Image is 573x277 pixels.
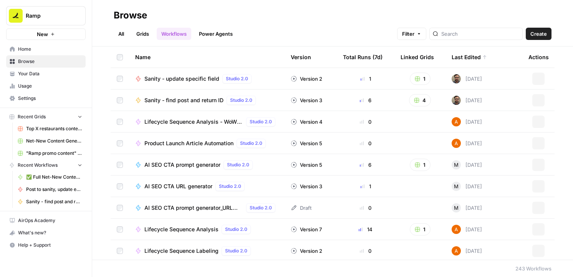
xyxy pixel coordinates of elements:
[6,6,86,25] button: Workspace: Ramp
[18,83,82,90] span: Usage
[452,225,482,234] div: [DATE]
[6,28,86,40] button: New
[454,161,459,169] span: M
[157,28,191,40] a: Workflows
[26,174,82,181] span: ✅ Full Net-New Content Workflow
[530,30,547,38] span: Create
[135,203,278,212] a: AI SEO CTA prompt generator_URL onlyStudio 2.0
[14,123,86,135] a: Top X restaurants content generator
[528,46,549,68] div: Actions
[441,30,519,38] input: Search
[6,68,86,80] a: Your Data
[6,80,86,92] a: Usage
[144,75,219,83] span: Sanity - update specific field
[343,139,388,147] div: 0
[18,70,82,77] span: Your Data
[410,223,431,236] button: 1
[343,46,383,68] div: Total Runs (7d)
[250,204,272,211] span: Studio 2.0
[26,198,82,205] span: Sanity - find post and return ID
[18,95,82,102] span: Settings
[135,74,278,83] a: Sanity - update specific fieldStudio 2.0
[26,12,72,20] span: Ramp
[291,247,322,255] div: Version 2
[343,204,388,212] div: 0
[291,139,322,147] div: Version 5
[402,30,414,38] span: Filter
[452,96,482,105] div: [DATE]
[26,138,82,144] span: Net-New Content Generator - Grid Template
[452,246,461,255] img: i32oznjerd8hxcycc1k00ct90jt3
[343,75,388,83] div: 1
[14,196,86,208] a: Sanity - find post and return ID
[343,118,388,126] div: 0
[225,226,247,233] span: Studio 2.0
[225,247,247,254] span: Studio 2.0
[409,94,431,106] button: 4
[18,113,46,120] span: Recent Grids
[6,214,86,227] a: AirOps Academy
[250,118,272,125] span: Studio 2.0
[14,171,86,183] a: ✅ Full Net-New Content Workflow
[343,226,388,233] div: 14
[7,227,85,239] div: What's new?
[144,139,234,147] span: Product Launch Article Automation
[291,182,322,190] div: Version 3
[144,226,219,233] span: Lifecycle Sequence Analysis
[18,46,82,53] span: Home
[219,183,241,190] span: Studio 2.0
[240,140,262,147] span: Studio 2.0
[26,125,82,132] span: Top X restaurants content generator
[135,139,278,148] a: Product Launch Article AutomationStudio 2.0
[18,217,82,224] span: AirOps Academy
[291,75,322,83] div: Version 2
[515,265,551,272] div: 243 Workflows
[114,9,147,22] div: Browse
[454,182,459,190] span: M
[9,9,23,23] img: Ramp Logo
[452,160,482,169] div: [DATE]
[343,247,388,255] div: 0
[343,96,388,104] div: 6
[226,75,248,82] span: Studio 2.0
[6,227,86,239] button: What's new?
[144,204,243,212] span: AI SEO CTA prompt generator_URL only
[135,96,278,105] a: Sanity - find post and return IDStudio 2.0
[452,74,482,83] div: [DATE]
[144,118,243,126] span: Lifecycle Sequence Analysis - WoW Comparison
[14,183,86,196] a: Post to sanity, update existing post, add to end of post
[291,226,322,233] div: Version 7
[291,96,322,104] div: Version 3
[410,73,431,85] button: 1
[6,55,86,68] a: Browse
[291,204,311,212] div: Draft
[452,225,461,234] img: i32oznjerd8hxcycc1k00ct90jt3
[452,46,487,68] div: Last Edited
[135,117,278,126] a: Lifecycle Sequence Analysis - WoW ComparisonStudio 2.0
[452,139,482,148] div: [DATE]
[135,246,278,255] a: Lifecycle Sequence LabelingStudio 2.0
[452,182,482,191] div: [DATE]
[144,182,212,190] span: AI SEO CTA URL generator
[452,246,482,255] div: [DATE]
[397,28,426,40] button: Filter
[6,239,86,251] button: Help + Support
[291,161,322,169] div: Version 5
[454,204,459,212] span: M
[452,139,461,148] img: i32oznjerd8hxcycc1k00ct90jt3
[114,28,129,40] a: All
[26,186,82,193] span: Post to sanity, update existing post, add to end of post
[14,135,86,147] a: Net-New Content Generator - Grid Template
[452,203,482,212] div: [DATE]
[227,161,249,168] span: Studio 2.0
[291,118,323,126] div: Version 4
[6,92,86,104] a: Settings
[291,46,311,68] div: Version
[135,160,278,169] a: AI SEO CTA prompt generatorStudio 2.0
[37,30,48,38] span: New
[6,43,86,55] a: Home
[452,96,461,105] img: w3u4o0x674bbhdllp7qjejaf0yui
[452,117,461,126] img: i32oznjerd8hxcycc1k00ct90jt3
[135,225,278,234] a: Lifecycle Sequence AnalysisStudio 2.0
[132,28,154,40] a: Grids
